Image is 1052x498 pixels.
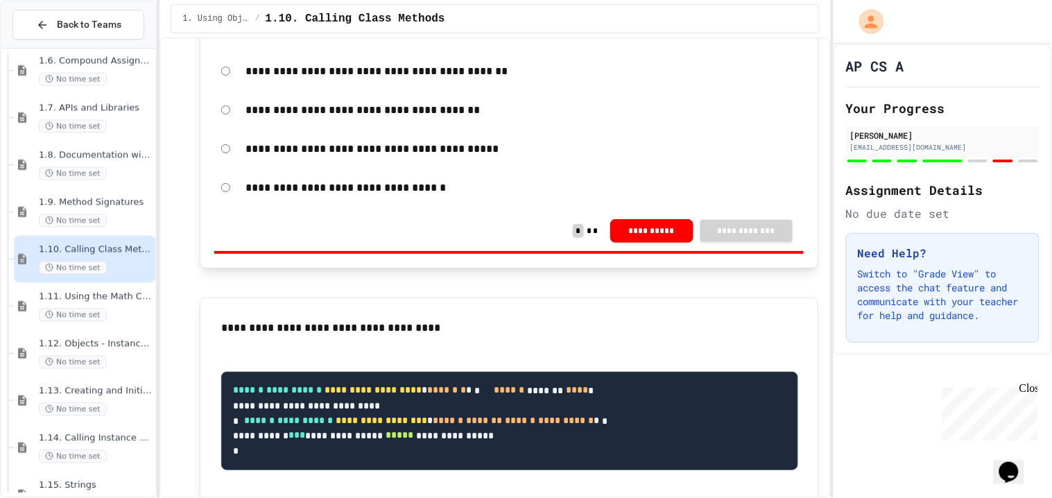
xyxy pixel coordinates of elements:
h1: AP CS A [846,56,904,76]
span: No time set [39,450,107,463]
span: 1.13. Creating and Initializing Objects: Constructors [39,386,153,397]
span: No time set [39,214,107,227]
span: 1.11. Using the Math Class [39,291,153,303]
span: 1.10. Calling Class Methods [39,244,153,256]
span: 1. Using Objects and Methods [182,13,249,24]
span: / [255,13,259,24]
p: Switch to "Grade View" to access the chat feature and communicate with your teacher for help and ... [858,267,1028,323]
div: [PERSON_NAME] [850,129,1035,141]
span: 1.8. Documentation with Comments and Preconditions [39,150,153,162]
span: 1.14. Calling Instance Methods [39,433,153,445]
span: No time set [39,167,107,180]
span: 1.6. Compound Assignment Operators [39,55,153,67]
span: 1.12. Objects - Instances of Classes [39,338,153,350]
div: Chat with us now!Close [6,6,96,88]
span: No time set [39,356,107,369]
span: 1.7. APIs and Libraries [39,103,153,114]
span: Back to Teams [57,17,121,32]
span: No time set [39,120,107,133]
div: No due date set [846,205,1040,222]
span: 1.15. Strings [39,480,153,492]
div: My Account [845,6,888,37]
span: No time set [39,261,107,275]
h2: Assignment Details [846,180,1040,200]
span: No time set [39,309,107,322]
iframe: chat widget [994,443,1038,484]
span: 1.9. Method Signatures [39,197,153,209]
iframe: chat widget [937,382,1038,441]
span: No time set [39,73,107,86]
h3: Need Help? [858,245,1028,261]
span: 1.10. Calling Class Methods [266,10,445,27]
span: No time set [39,403,107,416]
h2: Your Progress [846,98,1040,118]
div: [EMAIL_ADDRESS][DOMAIN_NAME] [850,142,1035,153]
